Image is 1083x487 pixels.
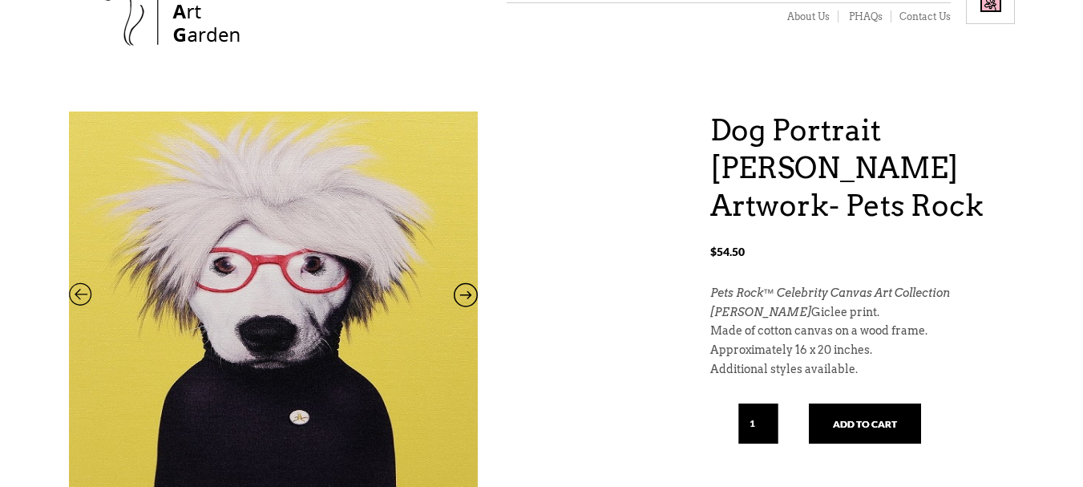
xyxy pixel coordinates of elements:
[777,10,839,23] a: About Us
[710,112,1015,224] h1: Dog Portrait [PERSON_NAME] Artwork- Pets Rock
[809,404,921,444] button: Add to cart
[839,10,891,23] a: PHAQs
[710,245,717,258] span: $
[710,286,950,299] em: Pets Rock™ Celebrity Canvas Art Collection
[710,341,1015,360] p: Approximately 16 x 20 inches.
[710,306,811,319] em: [PERSON_NAME]
[710,303,1015,323] p: Giclee print.
[710,360,1015,379] p: Additional styles available.
[891,10,951,23] a: Contact Us
[710,245,745,258] bdi: 54.50
[710,322,1015,341] p: Made of cotton canvas on a wood frame.
[738,404,778,444] input: Qty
